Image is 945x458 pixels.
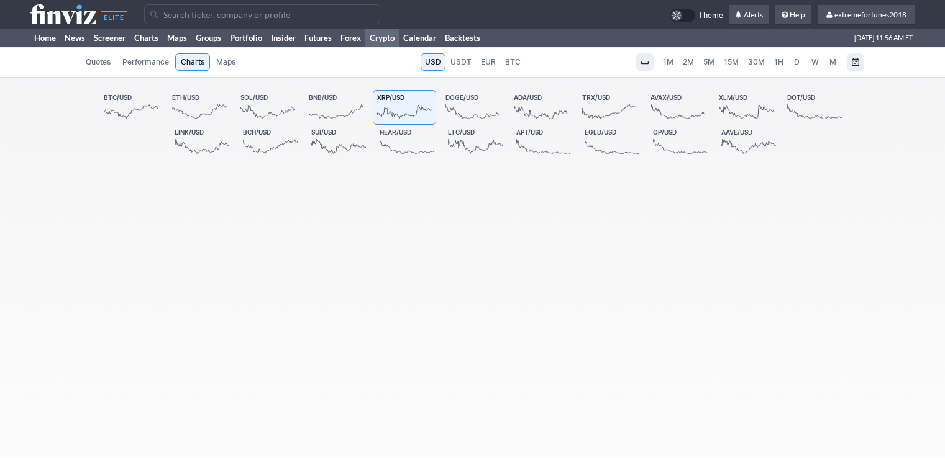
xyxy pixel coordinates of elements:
[425,56,441,68] span: USD
[580,125,644,159] a: EGLD/USD
[834,10,906,19] span: extremefortunes2018
[501,53,525,71] a: BTC
[811,57,819,66] span: W
[170,125,234,159] a: LINK/USD
[239,125,302,159] a: BCH/USD
[399,29,441,47] a: Calendar
[448,128,475,136] span: LTC/USD
[829,57,836,66] span: M
[104,94,132,101] span: BTC/USD
[373,90,436,125] a: XRP/USD
[240,94,268,101] span: SOL/USD
[717,125,780,159] a: AAVE/USD
[787,94,815,101] span: DOT/USD
[636,53,654,71] button: Interval
[683,57,694,66] span: 2M
[794,57,800,66] span: D
[651,94,682,101] span: AVAX/USD
[311,128,336,136] span: SUI/USD
[698,9,723,22] span: Theme
[748,57,765,66] span: 30M
[377,94,404,101] span: XRP/USD
[365,29,399,47] a: Crypto
[770,53,788,71] a: 1H
[307,125,370,159] a: SUI/USD
[783,90,846,125] a: DOT/USD
[774,57,783,66] span: 1H
[818,5,915,25] a: extremefortunes2018
[89,29,130,47] a: Screener
[585,128,616,136] span: EGLD/USD
[824,53,842,71] a: M
[226,29,267,47] a: Portfolio
[216,56,235,68] span: Maps
[653,128,677,136] span: OP/USD
[380,128,411,136] span: NEAR/USD
[181,56,204,68] span: Charts
[854,29,913,47] span: [DATE] 11:56 AM ET
[441,90,504,125] a: DOGE/USD
[847,53,864,71] button: Range
[60,29,89,47] a: News
[130,29,163,47] a: Charts
[477,53,500,71] a: EUR
[191,29,226,47] a: Groups
[703,57,714,66] span: 5M
[30,29,60,47] a: Home
[445,94,478,101] span: DOGE/USD
[775,5,811,25] a: Help
[444,125,507,159] a: LTC/USD
[144,4,380,24] input: Search
[211,53,241,71] a: Maps
[309,94,337,101] span: BNB/USD
[99,90,163,125] a: BTC/USD
[175,53,210,71] a: Charts
[719,53,743,71] a: 15M
[678,53,698,71] a: 2M
[175,128,204,136] span: LINK/USD
[714,90,778,125] a: XLM/USD
[729,5,769,25] a: Alerts
[699,53,719,71] a: 5M
[719,94,747,101] span: XLM/USD
[670,9,723,22] a: Theme
[163,29,191,47] a: Maps
[375,125,439,159] a: NEAR/USD
[659,53,678,71] a: 1M
[514,94,542,101] span: ADA/USD
[724,57,739,66] span: 15M
[236,90,299,125] a: SOL/USD
[649,125,712,159] a: OP/USD
[721,128,752,136] span: AAVE/USD
[582,94,610,101] span: TRX/USD
[450,56,472,68] span: USDT
[243,128,271,136] span: BCH/USD
[80,53,116,71] a: Quotes
[336,29,365,47] a: Forex
[788,53,806,71] a: D
[509,90,573,125] a: ADA/USD
[117,53,175,71] a: Performance
[516,128,543,136] span: APT/USD
[304,90,368,125] a: BNB/USD
[446,53,476,71] a: USDT
[806,53,824,71] a: W
[421,53,445,71] a: USD
[122,56,169,68] span: Performance
[86,56,111,68] span: Quotes
[300,29,336,47] a: Futures
[267,29,300,47] a: Insider
[578,90,641,125] a: TRX/USD
[505,56,521,68] span: BTC
[172,94,199,101] span: ETH/USD
[646,90,710,125] a: AVAX/USD
[481,56,496,68] span: EUR
[441,29,485,47] a: Backtests
[168,90,231,125] a: ETH/USD
[744,53,769,71] a: 30M
[512,125,575,159] a: APT/USD
[663,57,673,66] span: 1M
